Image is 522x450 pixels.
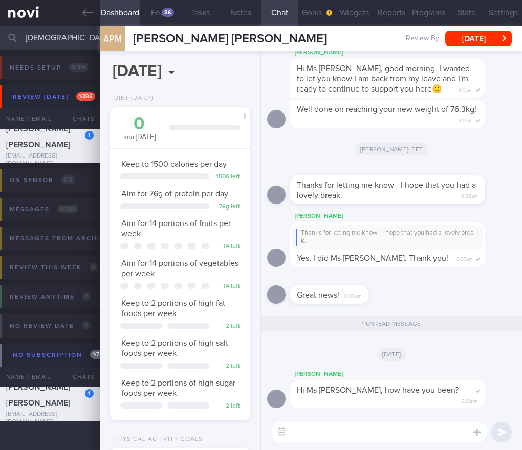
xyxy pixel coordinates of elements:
[377,348,406,361] span: [DATE]
[214,283,240,290] div: 14 left
[82,321,91,330] span: 0
[97,19,128,59] div: APM
[121,190,228,198] span: Aim for 76g of protein per day
[6,411,94,426] div: [EMAIL_ADDRESS][DOMAIN_NAME]
[120,115,159,133] div: 0
[85,389,94,398] div: 1
[69,63,89,72] span: 0 / 108
[214,243,240,251] div: 14 left
[121,160,227,168] span: Keep to 1500 calories per day
[7,319,93,333] div: No review date
[297,105,476,114] span: Well done on reaching your new weight of 76.3kg!
[297,181,476,199] span: Thanks for letting me know - I hope that you had a lovely break.
[85,131,94,140] div: 1
[343,290,362,300] span: 10:00am
[7,261,100,275] div: Review this week
[61,175,75,184] span: 0 / 2
[10,348,108,362] div: No subscription
[214,363,240,370] div: 2 left
[7,232,139,245] div: Messages from Archived
[290,210,516,222] div: [PERSON_NAME]
[297,386,459,394] span: Hi Ms [PERSON_NAME], how have you been?
[355,143,428,155] span: [PERSON_NAME] left
[297,64,470,93] span: Hi Ms [PERSON_NAME], good morning. I wanted to let you know I am back from my leave and I'm ready...
[162,8,174,17] div: 86
[121,219,231,238] span: Aim for 14 portions of fruits per week
[6,152,94,168] div: [EMAIL_ADDRESS][DOMAIN_NAME]
[458,84,473,94] span: 9:17am
[121,259,238,278] span: Aim for 14 portions of vegetables per week
[456,253,473,263] span: 9:30am
[57,205,78,213] span: 0 / 288
[290,47,516,59] div: [PERSON_NAME]
[110,95,154,102] div: Diet (Daily)
[133,33,327,45] span: [PERSON_NAME] [PERSON_NAME]
[290,368,516,380] div: [PERSON_NAME]
[121,379,235,397] span: Keep to 2 portions of high sugar foods per week
[7,173,78,187] div: On sensor
[406,34,439,43] span: Review By
[297,254,448,262] span: Yes, I did Ms [PERSON_NAME]. Thank you!
[7,290,94,304] div: Review anytime
[445,31,512,46] button: [DATE]
[90,350,105,359] span: 1 / 72
[110,436,203,443] div: Physical Activity Goals
[297,291,339,299] span: Great news!
[214,173,240,181] div: 1500 left
[214,323,240,330] div: 2 left
[10,90,98,104] div: Review [DATE]
[7,202,81,216] div: Messages
[76,92,95,101] span: 1 / 386
[59,108,100,129] div: Chats
[458,115,473,124] span: 9:17am
[82,292,91,301] span: 0
[121,339,228,357] span: Keep to 2 portions of high salt foods per week
[89,263,98,272] span: 0
[214,402,240,410] div: 2 left
[121,299,225,318] span: Keep to 2 portions of high fat foods per week
[462,395,478,405] span: 3:23pm
[120,115,159,142] div: kcal [DATE]
[7,61,91,75] div: Needs setup
[296,229,479,246] div: Thanks for letting me know - I hope that you had a lovely break.
[59,367,100,387] div: Chats
[214,203,240,211] div: 76 g left
[461,190,478,200] span: 9:29am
